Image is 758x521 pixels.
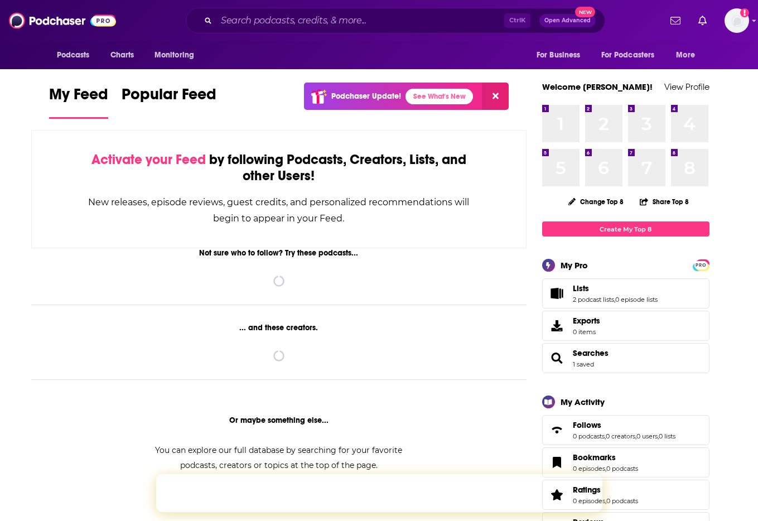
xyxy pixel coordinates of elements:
[725,8,749,33] button: Show profile menu
[504,13,530,28] span: Ctrl K
[155,47,194,63] span: Monitoring
[573,296,614,303] a: 2 podcast lists
[573,360,594,368] a: 1 saved
[537,47,581,63] span: For Business
[542,480,709,510] span: Ratings
[122,85,216,110] span: Popular Feed
[573,452,638,462] a: Bookmarks
[668,45,709,66] button: open menu
[573,348,609,358] a: Searches
[725,8,749,33] span: Logged in as mresewehr
[156,474,602,512] iframe: Intercom live chat banner
[91,151,206,168] span: Activate your Feed
[573,420,675,430] a: Follows
[658,432,659,440] span: ,
[694,260,708,269] a: PRO
[110,47,134,63] span: Charts
[664,81,709,92] a: View Profile
[725,8,749,33] img: User Profile
[142,443,416,473] div: You can explore our full database by searching for your favorite podcasts, creators or topics at ...
[666,11,685,30] a: Show notifications dropdown
[694,11,711,30] a: Show notifications dropdown
[9,10,116,31] img: Podchaser - Follow, Share and Rate Podcasts
[542,415,709,445] span: Follows
[562,195,631,209] button: Change Top 8
[331,91,401,101] p: Podchaser Update!
[573,316,600,326] span: Exports
[561,397,605,407] div: My Activity
[573,283,589,293] span: Lists
[186,8,605,33] div: Search podcasts, credits, & more...
[88,152,471,184] div: by following Podcasts, Creators, Lists, and other Users!
[147,45,209,66] button: open menu
[49,85,108,119] a: My Feed
[573,328,600,336] span: 0 items
[605,432,606,440] span: ,
[601,47,655,63] span: For Podcasters
[546,318,568,334] span: Exports
[614,296,615,303] span: ,
[605,465,606,472] span: ,
[606,497,638,505] a: 0 podcasts
[636,432,658,440] a: 0 users
[606,465,638,472] a: 0 podcasts
[573,485,638,495] a: Ratings
[573,432,605,440] a: 0 podcasts
[546,455,568,470] a: Bookmarks
[546,350,568,366] a: Searches
[594,45,671,66] button: open menu
[544,18,591,23] span: Open Advanced
[606,432,635,440] a: 0 creators
[546,422,568,438] a: Follows
[49,45,104,66] button: open menu
[103,45,141,66] a: Charts
[122,85,216,119] a: Popular Feed
[539,14,596,27] button: Open AdvancedNew
[405,89,473,104] a: See What's New
[605,497,606,505] span: ,
[529,45,595,66] button: open menu
[546,286,568,301] a: Lists
[216,12,504,30] input: Search podcasts, credits, & more...
[639,191,689,213] button: Share Top 8
[31,323,527,332] div: ... and these creators.
[573,452,616,462] span: Bookmarks
[720,483,747,510] iframe: Intercom live chat
[573,465,605,472] a: 0 episodes
[542,221,709,237] a: Create My Top 8
[615,296,658,303] a: 0 episode lists
[542,311,709,341] a: Exports
[575,7,595,17] span: New
[635,432,636,440] span: ,
[676,47,695,63] span: More
[31,416,527,425] div: Or maybe something else...
[542,447,709,477] span: Bookmarks
[542,81,653,92] a: Welcome [PERSON_NAME]!
[88,194,471,226] div: New releases, episode reviews, guest credits, and personalized recommendations will begin to appe...
[573,420,601,430] span: Follows
[740,8,749,17] svg: Add a profile image
[561,260,588,271] div: My Pro
[573,283,658,293] a: Lists
[659,432,675,440] a: 0 lists
[31,248,527,258] div: Not sure who to follow? Try these podcasts...
[49,85,108,110] span: My Feed
[542,278,709,308] span: Lists
[57,47,90,63] span: Podcasts
[542,343,709,373] span: Searches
